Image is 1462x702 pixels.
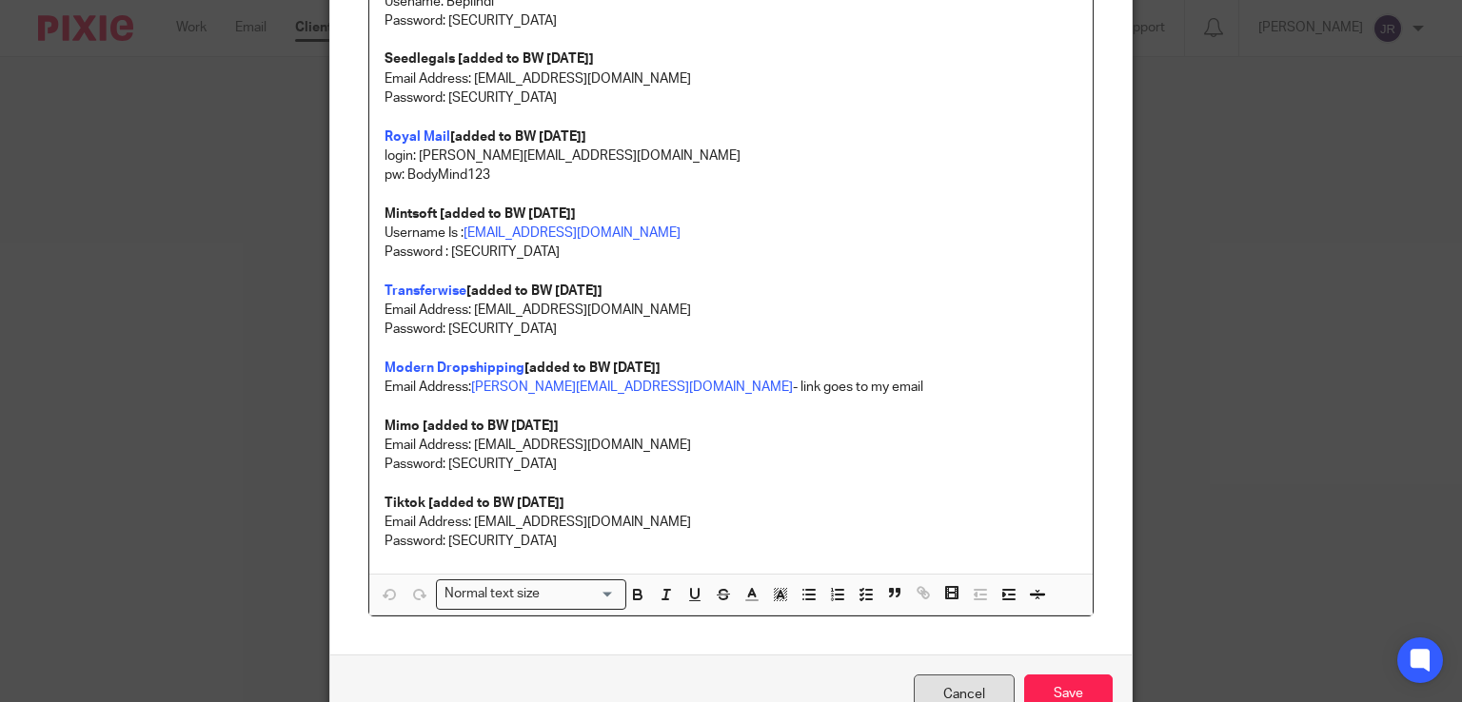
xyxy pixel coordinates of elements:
[471,380,793,394] a: [PERSON_NAME][EMAIL_ADDRESS][DOMAIN_NAME]
[385,11,1078,30] p: Password: [SECURITY_DATA]
[385,69,1078,88] p: Email Address: [EMAIL_ADDRESS][DOMAIN_NAME]
[385,130,450,144] a: Royal Mail
[466,284,603,298] strong: [added to BW [DATE]]
[385,301,1078,340] p: Email Address: [EMAIL_ADDRESS][DOMAIN_NAME] Password: [SECURITY_DATA]
[385,146,1078,166] p: login: [PERSON_NAME][EMAIL_ADDRESS][DOMAIN_NAME]
[385,497,564,510] strong: Tiktok [added to BW [DATE]]
[385,243,1078,262] p: Password : [SECURITY_DATA]
[546,584,615,604] input: Search for option
[385,436,1078,455] p: Email Address: [EMAIL_ADDRESS][DOMAIN_NAME]
[385,513,1078,532] p: Email Address: [EMAIL_ADDRESS][DOMAIN_NAME]
[385,419,420,433] strong: Mimo
[450,130,586,144] strong: [added to BW [DATE]]
[385,88,1078,107] p: Password: [SECURITY_DATA]
[524,361,661,375] strong: [added to BW [DATE]]
[441,584,544,604] span: Normal text size
[436,579,626,609] div: Search for option
[385,224,1078,243] p: Username Is :
[385,532,1078,551] p: Password: [SECURITY_DATA]
[385,166,1078,185] p: pw: BodyMind123
[385,455,1078,474] p: Password: [SECURITY_DATA]
[385,52,594,66] strong: Seedlegals [added to BW [DATE]]
[385,378,1078,397] p: Email Address: - link goes to my email
[464,226,681,240] a: [EMAIL_ADDRESS][DOMAIN_NAME]
[385,284,466,298] a: Transferwise
[423,419,559,433] strong: [added to BW [DATE]]
[385,361,524,375] a: Modern Dropshipping
[385,207,576,221] strong: Mintsoft [added to BW [DATE]]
